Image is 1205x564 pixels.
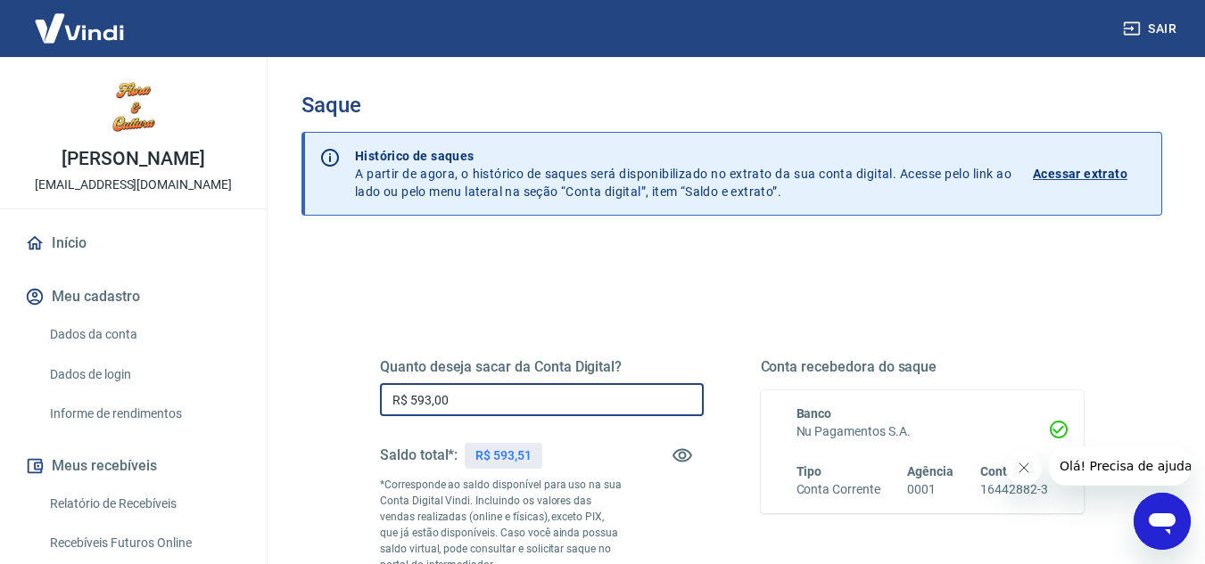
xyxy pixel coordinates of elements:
a: Acessar extrato [1033,147,1147,200]
a: Relatório de Recebíveis [43,486,245,522]
img: tab_domain_overview_orange.svg [74,103,88,118]
div: [PERSON_NAME]: [DOMAIN_NAME] [46,46,255,61]
div: Domínio [94,105,136,117]
iframe: Mensagem da empresa [1049,446,1191,486]
p: Histórico de saques [355,147,1011,165]
a: Dados da conta [43,316,245,353]
a: Informe de rendimentos [43,396,245,432]
img: tab_keywords_by_traffic_grey.svg [188,103,202,118]
span: Olá! Precisa de ajuda? [11,12,150,27]
img: logo_orange.svg [29,29,43,43]
h6: Nu Pagamentos S.A. [796,422,1049,441]
h5: Quanto deseja sacar da Conta Digital? [380,358,704,376]
button: Meus recebíveis [21,446,245,486]
img: ab62dd72-b3bb-4264-820e-27c35cdfbd45.jpeg [98,71,169,143]
h3: Saque [301,93,1162,118]
a: Início [21,224,245,263]
p: [PERSON_NAME] [62,150,204,168]
span: Banco [796,406,832,421]
p: [EMAIL_ADDRESS][DOMAIN_NAME] [35,176,232,194]
p: Acessar extrato [1033,165,1127,183]
p: R$ 593,51 [475,446,532,465]
span: Conta [980,464,1014,478]
h6: 0001 [907,480,953,499]
div: v 4.0.25 [50,29,87,43]
a: Recebíveis Futuros Online [43,525,245,561]
img: website_grey.svg [29,46,43,61]
p: A partir de agora, o histórico de saques será disponibilizado no extrato da sua conta digital. Ac... [355,147,1011,200]
h5: Saldo total*: [380,446,458,464]
a: Dados de login [43,356,245,393]
img: Vindi [21,1,137,55]
span: Agência [907,464,953,478]
button: Sair [1119,12,1184,45]
h6: Conta Corrente [796,480,880,499]
span: Tipo [796,464,822,478]
iframe: Fechar mensagem [1006,450,1042,486]
h5: Conta recebedora do saque [761,358,1085,376]
button: Meu cadastro [21,277,245,316]
h6: 16442882-3 [980,480,1048,499]
iframe: Botão para abrir a janela de mensagens [1134,493,1191,550]
div: Palavras-chave [208,105,286,117]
